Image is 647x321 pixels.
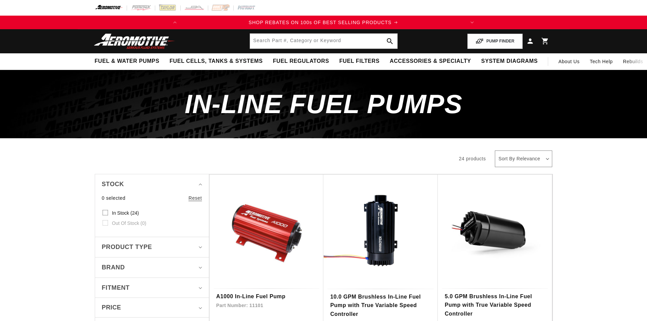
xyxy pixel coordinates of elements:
[182,19,465,26] div: 1 of 2
[182,19,465,26] div: Announcement
[102,257,202,278] summary: Brand (0 selected)
[216,292,317,301] a: A1000 In-Line Fuel Pump
[102,179,124,189] span: Stock
[476,53,543,69] summary: System Diagrams
[459,156,486,161] span: 24 products
[268,53,334,69] summary: Fuel Regulators
[102,174,202,194] summary: Stock (0 selected)
[102,242,152,252] span: Product type
[102,303,121,312] span: Price
[102,283,130,293] span: Fitment
[102,237,202,257] summary: Product type (0 selected)
[558,59,579,64] span: About Us
[250,34,397,49] input: Search by Part Number, Category or Keyword
[188,194,202,202] a: Reset
[385,53,476,69] summary: Accessories & Specialty
[102,278,202,298] summary: Fitment (0 selected)
[467,34,522,49] button: PUMP FINDER
[185,89,463,119] span: In-Line Fuel Pumps
[112,210,139,216] span: In stock (24)
[330,292,431,319] a: 10.0 GPM Brushless In-Line Fuel Pump with True Variable Speed Controller
[465,16,479,29] button: Translation missing: en.sections.announcements.next_announcement
[273,58,329,65] span: Fuel Regulators
[95,58,160,65] span: Fuel & Water Pumps
[92,33,177,49] img: Aeromotive
[102,263,125,272] span: Brand
[112,220,146,226] span: Out of stock (0)
[249,20,392,25] span: SHOP REBATES ON 100s OF BEST SELLING PRODUCTS
[102,194,126,202] span: 0 selected
[334,53,385,69] summary: Fuel Filters
[182,19,465,26] a: SHOP REBATES ON 100s OF BEST SELLING PRODUCTS
[168,16,182,29] button: Translation missing: en.sections.announcements.previous_announcement
[445,292,545,318] a: 5.0 GPM Brushless In-Line Fuel Pump with True Variable Speed Controller
[390,58,471,65] span: Accessories & Specialty
[553,53,585,70] a: About Us
[382,34,397,49] button: search button
[78,16,570,29] slideshow-component: Translation missing: en.sections.announcements.announcement_bar
[102,298,202,317] summary: Price
[585,53,618,70] summary: Tech Help
[481,58,538,65] span: System Diagrams
[623,58,643,65] span: Rebuilds
[164,53,268,69] summary: Fuel Cells, Tanks & Systems
[590,58,613,65] span: Tech Help
[339,58,380,65] span: Fuel Filters
[169,58,263,65] span: Fuel Cells, Tanks & Systems
[90,53,165,69] summary: Fuel & Water Pumps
